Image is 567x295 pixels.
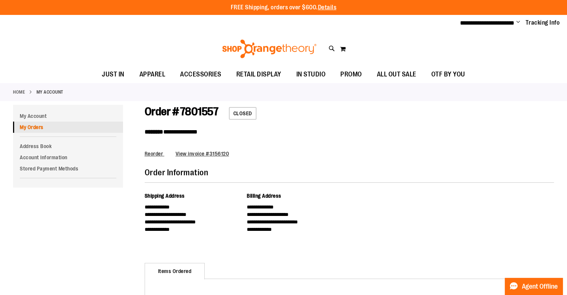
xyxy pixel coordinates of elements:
[145,193,185,199] span: Shipping Address
[231,3,337,12] p: FREE Shipping, orders over $600.
[102,66,125,83] span: JUST IN
[180,66,221,83] span: ACCESSORIES
[13,89,25,95] a: Home
[176,151,210,157] span: View invoice #
[37,89,63,95] strong: My Account
[145,168,208,177] span: Order Information
[13,152,123,163] a: Account Information
[247,193,281,199] span: Billing Address
[145,263,205,279] strong: Items Ordered
[522,283,558,290] span: Agent Offline
[505,278,563,295] button: Agent Offline
[516,19,520,26] button: Account menu
[526,19,560,27] a: Tracking Info
[377,66,416,83] span: ALL OUT SALE
[296,66,326,83] span: IN STUDIO
[221,40,318,58] img: Shop Orangetheory
[13,122,123,133] a: My Orders
[229,107,256,120] span: Closed
[236,66,281,83] span: RETAIL DISPLAY
[13,163,123,174] a: Stored Payment Methods
[139,66,166,83] span: APPAREL
[145,151,164,157] a: Reorder
[13,141,123,152] a: Address Book
[176,151,229,157] a: View invoice #3156120
[431,66,465,83] span: OTF BY YOU
[13,110,123,122] a: My Account
[145,105,218,118] span: Order # 7801557
[318,4,337,11] a: Details
[340,66,362,83] span: PROMO
[145,151,163,157] span: Reorder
